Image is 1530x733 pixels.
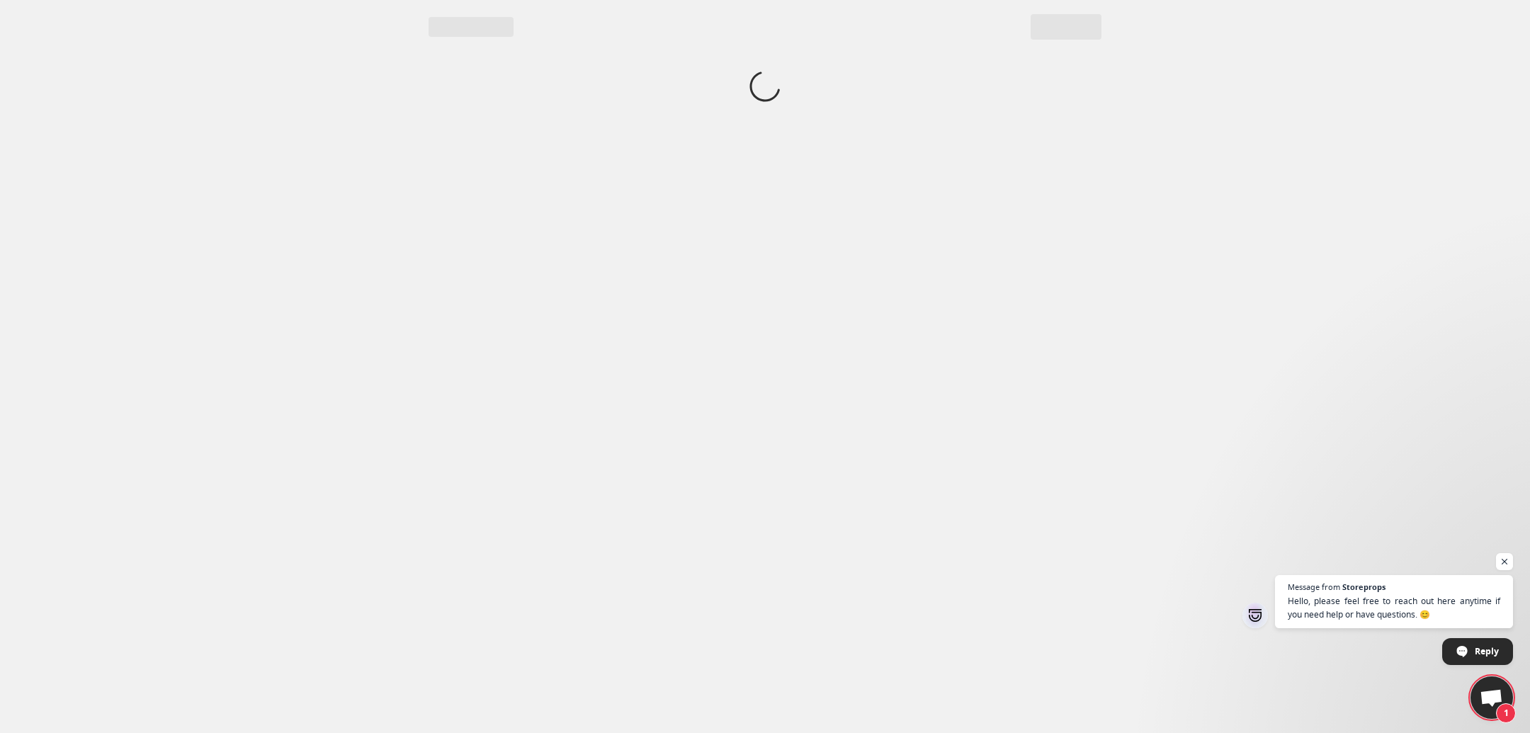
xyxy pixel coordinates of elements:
span: Message from [1288,583,1340,591]
div: Open chat [1470,676,1513,719]
span: Hello, please feel free to reach out here anytime if you need help or have questions. 😊 [1288,594,1500,621]
span: Storeprops [1342,583,1385,591]
span: 1 [1496,703,1516,723]
span: Reply [1475,639,1499,664]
